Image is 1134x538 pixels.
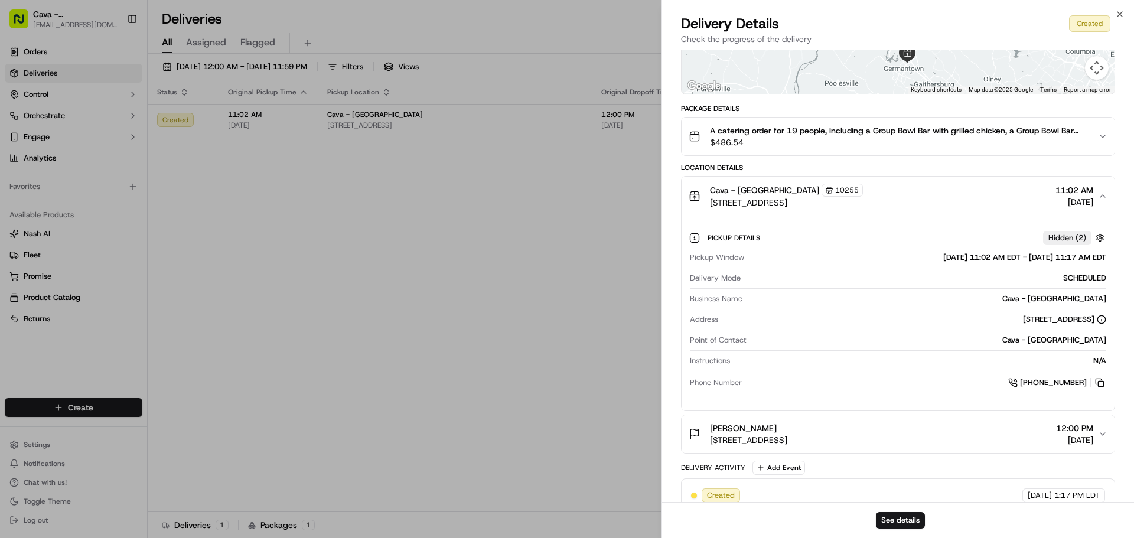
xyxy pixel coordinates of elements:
[681,104,1115,113] div: Package Details
[1056,422,1093,434] span: 12:00 PM
[1064,86,1111,93] a: Report a map error
[12,113,33,134] img: 1736555255976-a54dd68f-1ca7-489b-9aae-adbdc363a1c4
[24,264,90,276] span: Knowledge Base
[710,184,819,196] span: Cava - [GEOGRAPHIC_DATA]
[969,86,1033,93] span: Map data ©2025 Google
[690,252,744,263] span: Pickup Window
[752,461,805,475] button: Add Event
[681,14,779,33] span: Delivery Details
[24,216,33,225] img: 1736555255976-a54dd68f-1ca7-489b-9aae-adbdc363a1c4
[1085,56,1109,80] button: Map camera controls
[1023,314,1106,325] div: [STREET_ADDRESS]
[37,215,96,224] span: [PERSON_NAME]
[682,118,1115,155] button: A catering order for 19 people, including a Group Bowl Bar with grilled chicken, a Group Bowl Bar...
[681,463,745,472] div: Delivery Activity
[707,490,735,501] span: Created
[681,163,1115,172] div: Location Details
[1028,490,1052,501] span: [DATE]
[118,293,143,302] span: Pylon
[105,215,129,224] span: [DATE]
[12,12,35,35] img: Nash
[98,215,102,224] span: •
[1054,490,1100,501] span: 1:17 PM EDT
[749,252,1106,263] div: [DATE] 11:02 AM EDT - [DATE] 11:17 AM EDT
[95,259,194,281] a: 💻API Documentation
[710,434,787,446] span: [STREET_ADDRESS]
[681,33,1115,45] p: Check the progress of the delivery
[1043,230,1107,245] button: Hidden (2)
[1020,377,1087,388] span: [PHONE_NUMBER]
[685,79,724,94] img: Google
[53,113,194,125] div: Start new chat
[911,86,962,94] button: Keyboard shortcuts
[682,177,1115,216] button: Cava - [GEOGRAPHIC_DATA]10255[STREET_ADDRESS]11:02 AM[DATE]
[12,154,79,163] div: Past conversations
[690,294,742,304] span: Business Name
[1056,434,1093,446] span: [DATE]
[83,292,143,302] a: Powered byPylon
[735,356,1106,366] div: N/A
[25,113,46,134] img: 8571987876998_91fb9ceb93ad5c398215_72.jpg
[53,125,162,134] div: We're available if you need us!
[1040,86,1057,93] a: Terms (opens in new tab)
[12,265,21,275] div: 📗
[708,233,762,243] span: Pickup Details
[183,151,215,165] button: See all
[12,47,215,66] p: Welcome 👋
[682,415,1115,453] button: [PERSON_NAME][STREET_ADDRESS]12:00 PM[DATE]
[710,136,1089,148] span: $486.54
[1008,376,1106,389] a: [PHONE_NUMBER]
[12,204,31,223] img: Grace Nketiah
[31,76,213,89] input: Got a question? Start typing here...
[135,183,159,193] span: [DATE]
[1055,184,1093,196] span: 11:02 AM
[1055,196,1093,208] span: [DATE]
[690,356,730,366] span: Instructions
[112,264,190,276] span: API Documentation
[37,183,126,193] span: Wisdom [PERSON_NAME]
[710,197,863,208] span: [STREET_ADDRESS]
[710,422,777,434] span: [PERSON_NAME]
[747,294,1106,304] div: Cava - [GEOGRAPHIC_DATA]
[745,273,1106,283] div: SCHEDULED
[710,125,1089,136] span: A catering order for 19 people, including a Group Bowl Bar with grilled chicken, a Group Bowl Bar...
[690,273,741,283] span: Delivery Mode
[100,265,109,275] div: 💻
[1048,233,1086,243] span: Hidden ( 2 )
[690,335,747,345] span: Point of Contact
[201,116,215,131] button: Start new chat
[751,335,1106,345] div: Cava - [GEOGRAPHIC_DATA]
[7,259,95,281] a: 📗Knowledge Base
[128,183,132,193] span: •
[690,377,742,388] span: Phone Number
[835,185,859,195] span: 10255
[685,79,724,94] a: Open this area in Google Maps (opens a new window)
[682,216,1115,410] div: Cava - [GEOGRAPHIC_DATA]10255[STREET_ADDRESS]11:02 AM[DATE]
[12,172,31,195] img: Wisdom Oko
[876,512,925,529] button: See details
[690,314,718,325] span: Address
[24,184,33,193] img: 1736555255976-a54dd68f-1ca7-489b-9aae-adbdc363a1c4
